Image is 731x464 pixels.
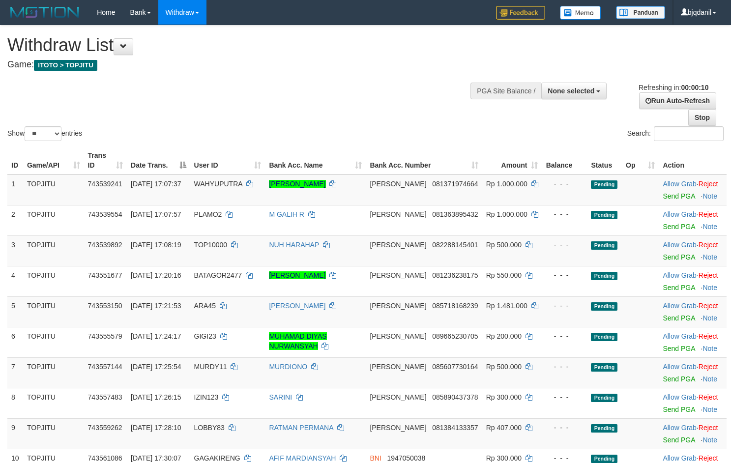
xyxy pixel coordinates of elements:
th: Balance [542,146,587,174]
span: IZIN123 [194,393,219,401]
td: · [659,266,727,296]
div: - - - [546,453,583,463]
span: [PERSON_NAME] [370,363,426,371]
a: Note [702,436,717,444]
td: 3 [7,235,23,266]
a: Reject [699,180,718,188]
span: Pending [591,211,617,219]
span: · [663,393,698,401]
a: Allow Grab [663,393,696,401]
span: · [663,332,698,340]
span: GAGAKIRENG [194,454,240,462]
a: Allow Grab [663,210,696,218]
th: User ID: activate to sort column ascending [190,146,265,174]
th: Bank Acc. Name: activate to sort column ascending [265,146,366,174]
a: Send PGA [663,406,695,413]
span: TOP10000 [194,241,227,249]
span: [DATE] 17:07:37 [131,180,181,188]
input: Search: [654,126,724,141]
a: Send PGA [663,253,695,261]
img: Button%20Memo.svg [560,6,601,20]
a: Allow Grab [663,363,696,371]
strong: 00:00:10 [681,84,708,91]
span: Pending [591,424,617,433]
div: - - - [546,301,583,311]
div: - - - [546,240,583,250]
span: PLAMO2 [194,210,222,218]
a: Send PGA [663,192,695,200]
label: Search: [627,126,724,141]
td: TOPJITU [23,357,84,388]
span: [DATE] 17:24:17 [131,332,181,340]
a: Allow Grab [663,271,696,279]
a: Reject [699,302,718,310]
a: Note [702,223,717,231]
span: BNI [370,454,381,462]
span: [PERSON_NAME] [370,210,426,218]
div: - - - [546,270,583,280]
a: Allow Grab [663,332,696,340]
a: Allow Grab [663,424,696,432]
a: Note [702,406,717,413]
h4: Game: [7,60,477,70]
div: - - - [546,392,583,402]
span: Rp 200.000 [486,332,522,340]
td: · [659,174,727,205]
td: TOPJITU [23,418,84,449]
span: LOBBY83 [194,424,225,432]
span: Pending [591,272,617,280]
a: Stop [688,109,716,126]
th: Action [659,146,727,174]
td: · [659,205,727,235]
span: · [663,363,698,371]
span: [DATE] 17:21:53 [131,302,181,310]
span: · [663,180,698,188]
div: - - - [546,179,583,189]
td: · [659,388,727,418]
span: Pending [591,455,617,463]
a: M GALIH R [269,210,304,218]
td: 8 [7,388,23,418]
a: Send PGA [663,314,695,322]
td: · [659,327,727,357]
td: · [659,357,727,388]
td: TOPJITU [23,327,84,357]
div: - - - [546,331,583,341]
td: 9 [7,418,23,449]
span: Rp 500.000 [486,241,522,249]
td: 2 [7,205,23,235]
span: MURDY11 [194,363,227,371]
label: Show entries [7,126,82,141]
a: NUH HARAHAP [269,241,319,249]
a: [PERSON_NAME] [269,302,325,310]
span: [DATE] 17:26:15 [131,393,181,401]
a: Reject [699,210,718,218]
img: MOTION_logo.png [7,5,82,20]
span: 743539241 [88,180,122,188]
span: Copy 081236238175 to clipboard [432,271,478,279]
a: Send PGA [663,436,695,444]
a: Reject [699,424,718,432]
a: Reject [699,271,718,279]
th: Bank Acc. Number: activate to sort column ascending [366,146,482,174]
span: 743553150 [88,302,122,310]
a: AFIF MARDIANSYAH [269,454,336,462]
span: [DATE] 17:20:16 [131,271,181,279]
span: Rp 550.000 [486,271,522,279]
span: [PERSON_NAME] [370,332,426,340]
span: 743539892 [88,241,122,249]
a: Note [702,345,717,352]
span: Copy 085890437378 to clipboard [432,393,478,401]
a: MUHAMAD DIYAS NURWANSYAH [269,332,326,350]
span: · [663,302,698,310]
span: Rp 407.000 [486,424,522,432]
td: TOPJITU [23,266,84,296]
th: ID [7,146,23,174]
a: Send PGA [663,284,695,291]
a: Note [702,284,717,291]
span: [DATE] 17:25:54 [131,363,181,371]
a: Note [702,314,717,322]
span: Copy 081371974664 to clipboard [432,180,478,188]
td: TOPJITU [23,235,84,266]
th: Amount: activate to sort column ascending [482,146,542,174]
